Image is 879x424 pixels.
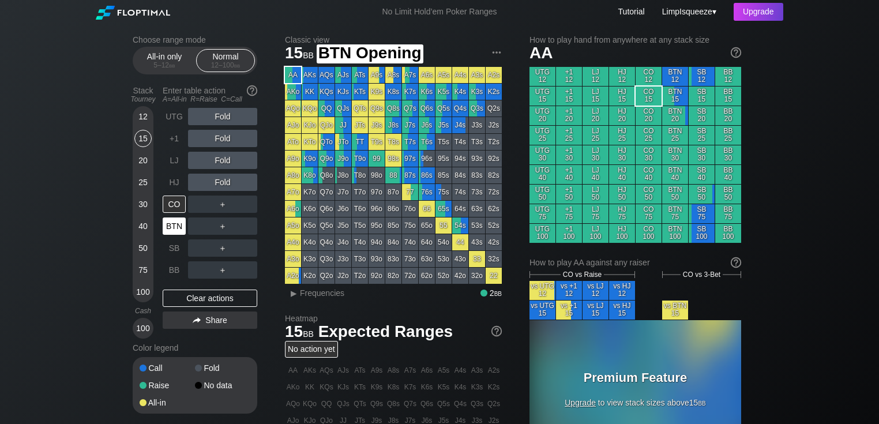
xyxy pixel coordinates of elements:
img: help.32db89a4.svg [490,325,503,337]
div: How to play AA against any raiser [529,258,741,267]
div: AKo [285,84,301,100]
div: +1 15 [556,87,582,106]
div: 86o [385,201,401,217]
div: 85o [385,217,401,234]
div: LJ 20 [583,106,608,125]
div: T4s [452,134,468,150]
div: Q9o [318,151,335,167]
div: Call [140,364,195,372]
div: +1 40 [556,165,582,184]
div: SB 100 [689,224,715,243]
img: help.32db89a4.svg [730,256,742,269]
div: K3s [469,84,485,100]
div: 63o [419,251,435,267]
div: CO 15 [636,87,662,106]
div: 40 [134,217,152,235]
div: T8s [385,134,401,150]
div: 98s [385,151,401,167]
div: CO 12 [636,67,662,86]
div: 73s [469,184,485,200]
span: bb [234,61,241,69]
div: BTN 100 [662,224,688,243]
div: A8o [285,167,301,183]
div: HJ 30 [609,145,635,164]
div: 66 [419,201,435,217]
div: 83o [385,251,401,267]
div: AA [285,67,301,83]
div: A9o [285,151,301,167]
div: +1 100 [556,224,582,243]
div: J8s [385,117,401,133]
span: bb [303,48,314,61]
div: LJ 25 [583,126,608,145]
div: 44 [452,234,468,250]
span: LimpIsqueeze [662,7,712,16]
div: 75 [134,261,152,279]
div: 62s [486,201,502,217]
div: ＋ [188,239,257,257]
div: BTN 15 [662,87,688,106]
div: KK [302,84,318,100]
div: 54o [435,234,452,250]
div: A8s [385,67,401,83]
div: UTG 15 [529,87,555,106]
div: KTo [302,134,318,150]
div: 33 [469,251,485,267]
div: LJ [163,152,186,169]
div: Tourney [128,95,158,103]
img: Floptimal logo [96,6,170,20]
div: Q8o [318,167,335,183]
div: 76o [402,201,418,217]
div: J4o [335,234,351,250]
div: 84o [385,234,401,250]
div: J2o [335,268,351,284]
div: LJ 30 [583,145,608,164]
div: 88 [385,167,401,183]
div: QTs [352,100,368,117]
div: BTN [163,217,186,235]
div: 94o [369,234,385,250]
div: BB 15 [715,87,741,106]
div: A3o [285,251,301,267]
div: K4s [452,84,468,100]
a: Tutorial [618,7,645,16]
div: K9s [369,84,385,100]
div: LJ 100 [583,224,608,243]
div: 77 [402,184,418,200]
div: HJ 40 [609,165,635,184]
div: 82o [385,268,401,284]
div: K7o [302,184,318,200]
h2: How to play hand from anywhere at any stack size [529,35,741,44]
div: 97s [402,151,418,167]
div: K9o [302,151,318,167]
div: 87o [385,184,401,200]
div: CO [163,196,186,213]
div: ＋ [188,196,257,213]
div: BB 75 [715,204,741,223]
div: CO 25 [636,126,662,145]
div: QTo [318,134,335,150]
div: J5s [435,117,452,133]
div: BB [163,261,186,279]
div: J2s [486,117,502,133]
div: K5s [435,84,452,100]
div: LJ 40 [583,165,608,184]
div: T6o [352,201,368,217]
div: 25 [134,174,152,191]
div: 82s [486,167,502,183]
div: +1 [163,130,186,147]
div: A6o [285,201,301,217]
div: BB 12 [715,67,741,86]
div: Normal [199,50,252,72]
div: SB 15 [689,87,715,106]
div: A7s [402,67,418,83]
div: LJ 12 [583,67,608,86]
div: T7o [352,184,368,200]
div: 93s [469,151,485,167]
div: J3s [469,117,485,133]
div: AQo [285,100,301,117]
div: Q5o [318,217,335,234]
div: A5o [285,217,301,234]
div: HJ 50 [609,185,635,204]
div: BTN 25 [662,126,688,145]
